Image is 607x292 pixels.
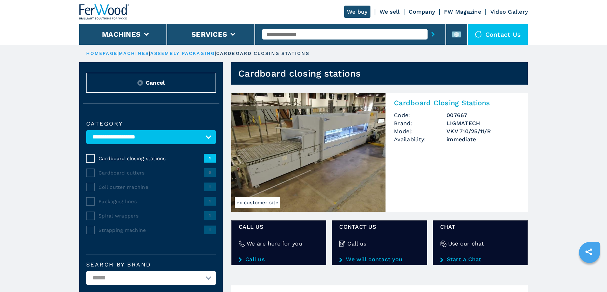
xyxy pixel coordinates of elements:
[446,127,519,135] h3: VKV 710/25/11/R
[394,119,446,127] span: Brand:
[339,241,346,247] img: Call us
[468,24,528,45] div: Contact us
[204,154,216,162] span: 1
[440,223,520,231] span: Chat
[204,211,216,220] span: 1
[446,119,519,127] h3: LIGMATECH
[98,227,204,234] span: Strapping machine
[440,241,446,247] img: Use our chat
[204,183,216,191] span: 1
[239,223,319,231] span: Call us
[150,51,215,56] a: assembly packaging
[204,168,216,177] span: 5
[102,30,141,38] button: Machines
[394,127,446,135] span: Model:
[216,50,309,57] p: cardboard closing stations
[239,241,245,247] img: We are here for you
[440,256,520,263] a: Start a Chat
[215,51,216,56] span: |
[235,197,280,208] span: ex customer site
[380,8,400,15] a: We sell
[247,240,302,248] h4: We are here for you
[86,121,216,127] label: Category
[86,51,117,56] a: HOMEPAGE
[79,4,130,20] img: Ferwood
[347,240,366,248] h4: Call us
[231,93,528,212] a: Cardboard Closing Stations LIGMATECH VKV 710/25/11/Rex customer siteCardboard Closing StationsCod...
[428,26,438,42] button: submit-button
[580,243,598,261] a: sharethis
[86,262,216,268] label: Search by brand
[475,31,482,38] img: Contact us
[444,8,481,15] a: FW Magazine
[339,223,420,231] span: CONTACT US
[98,212,204,219] span: Spiral wrappers
[137,80,143,86] img: Reset
[204,197,216,205] span: 1
[98,155,204,162] span: Cardboard closing stations
[394,111,446,119] span: Code:
[98,198,204,205] span: Packaging lines
[204,226,216,234] span: 1
[146,79,165,87] span: Cancel
[394,99,519,107] h2: Cardboard Closing Stations
[86,73,216,93] button: ResetCancel
[98,184,204,191] span: Coil cutter machine
[98,169,204,176] span: Cardboard cutters
[409,8,435,15] a: Company
[191,30,227,38] button: Services
[490,8,528,15] a: Video Gallery
[238,68,361,79] h1: Cardboard closing stations
[448,240,484,248] h4: Use our chat
[149,51,150,56] span: |
[119,51,149,56] a: machines
[344,6,370,18] a: We buy
[231,93,386,212] img: Cardboard Closing Stations LIGMATECH VKV 710/25/11/R
[239,256,319,263] a: Call us
[394,135,446,143] span: Availability:
[117,51,119,56] span: |
[339,256,420,263] a: We will contact you
[446,111,519,119] h3: 007667
[446,135,519,143] span: immediate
